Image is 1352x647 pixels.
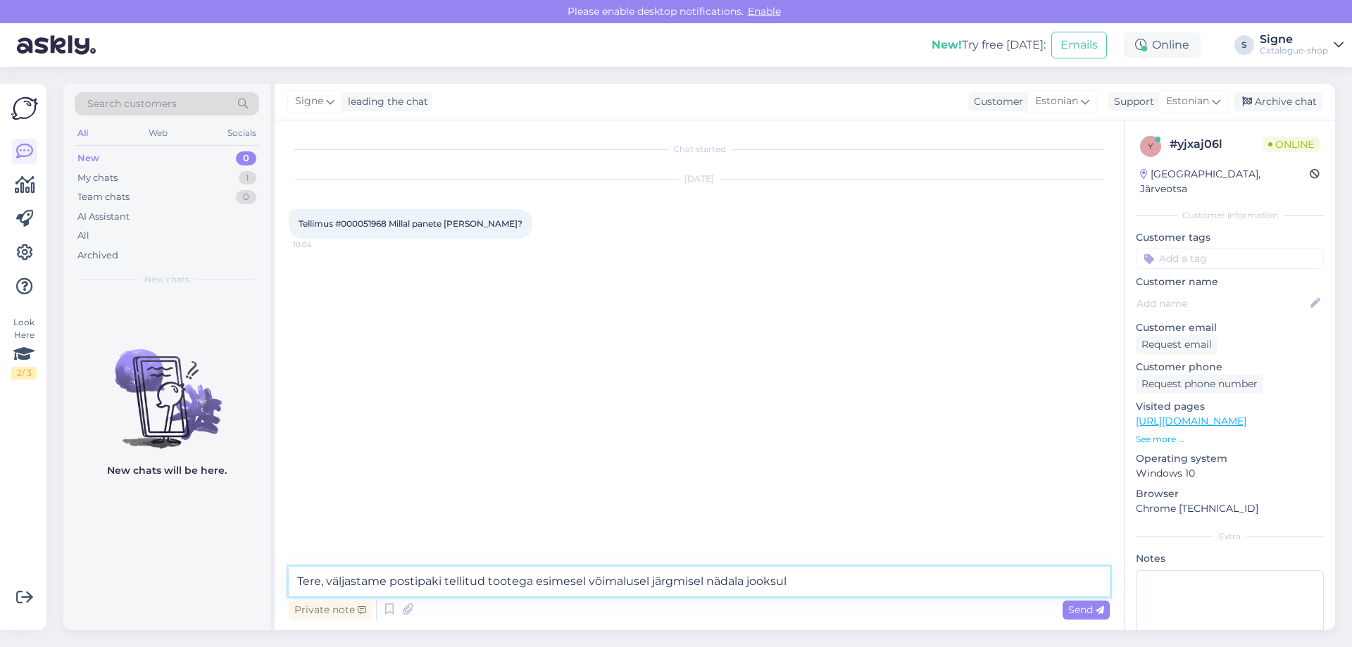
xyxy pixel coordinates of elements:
a: [URL][DOMAIN_NAME] [1136,415,1246,427]
p: Windows 10 [1136,466,1324,481]
div: Private note [289,601,372,620]
span: Send [1068,603,1104,616]
div: Support [1108,94,1154,109]
span: y [1148,141,1153,151]
div: Online [1124,32,1201,58]
div: # yjxaj06l [1170,136,1263,153]
div: 1 [239,171,256,185]
div: Customer [968,94,1023,109]
p: Notes [1136,551,1324,566]
img: Askly Logo [11,95,38,122]
p: Visited pages [1136,399,1324,414]
p: Customer name [1136,275,1324,289]
p: Operating system [1136,451,1324,466]
b: New! [932,38,962,51]
div: Team chats [77,190,130,204]
div: S [1234,35,1254,55]
input: Add a tag [1136,248,1324,269]
p: New chats will be here. [107,463,227,478]
div: Archive chat [1234,92,1322,111]
p: Customer tags [1136,230,1324,245]
p: Customer phone [1136,360,1324,375]
div: New [77,151,99,165]
div: 0 [236,151,256,165]
div: [DATE] [289,172,1110,185]
span: 10:04 [293,239,346,250]
span: Signe [295,94,323,109]
span: Enable [744,5,785,18]
div: All [77,229,89,243]
div: Customer information [1136,209,1324,222]
div: [GEOGRAPHIC_DATA], Järveotsa [1140,167,1310,196]
button: Emails [1051,32,1107,58]
p: Customer email [1136,320,1324,335]
input: Add name [1137,296,1308,311]
div: Web [146,124,170,142]
div: Chat started [289,143,1110,156]
a: SigneCatalogue-shop [1260,34,1344,56]
span: Estonian [1035,94,1078,109]
div: Socials [225,124,259,142]
div: 2 / 3 [11,367,37,379]
div: My chats [77,171,118,185]
div: Look Here [11,316,37,379]
span: Estonian [1166,94,1209,109]
span: Tellimus #000051968 Millal panete [PERSON_NAME]? [299,218,522,229]
span: New chats [144,273,189,286]
div: 0 [236,190,256,204]
div: Request email [1136,335,1218,354]
div: All [75,124,91,142]
div: Archived [77,249,118,263]
p: See more ... [1136,433,1324,446]
p: Chrome [TECHNICAL_ID] [1136,501,1324,516]
div: AI Assistant [77,210,130,224]
div: Try free [DATE]: [932,37,1046,54]
p: Browser [1136,486,1324,501]
textarea: Tere, väljastame postipaki tellitud tootega esimesel võimalusel järgmisel nädala jooksul [289,567,1110,596]
span: Search customers [87,96,177,111]
div: Extra [1136,530,1324,543]
div: leading the chat [342,94,428,109]
div: Request phone number [1136,375,1263,394]
span: Online [1263,137,1320,152]
div: Signe [1260,34,1328,45]
img: No chats [63,324,270,451]
div: Catalogue-shop [1260,45,1328,56]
